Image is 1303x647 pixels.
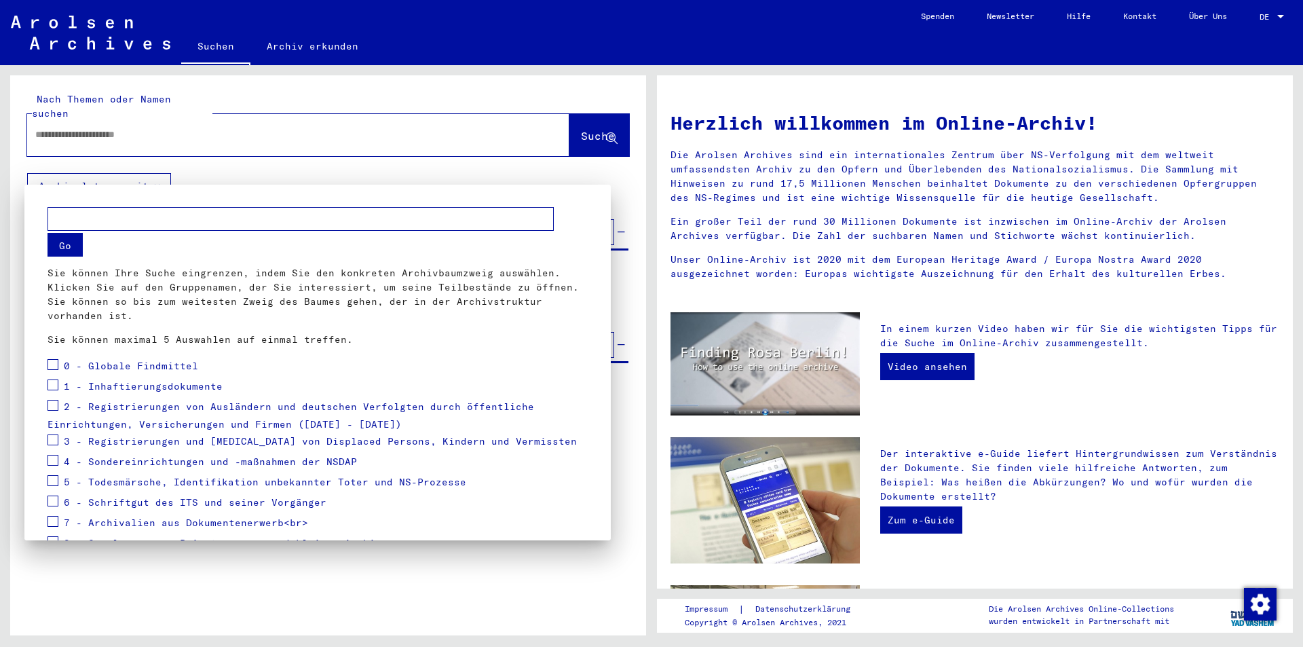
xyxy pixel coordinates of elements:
span: 6 - Schriftgut des ITS und seiner Vorgänger [64,496,326,509]
span: 8 - Sammlungen von Privatpersonen und kleinen Archiven [64,537,394,549]
span: 5 - Todesmärsche, Identifikation unbekannter Toter und NS-Prozesse [64,476,466,488]
span: 1 - Inhaftierungsdokumente [64,380,223,392]
span: 7 - Archivalien aus Dokumentenerwerb<br> [64,517,308,529]
span: 0 - Globale Findmittel [64,360,198,372]
span: 2 - Registrierungen von Ausländern und deutschen Verfolgten durch öffentliche Einrichtungen, Vers... [48,401,534,431]
div: Zustimmung ändern [1243,587,1276,620]
button: Go [48,233,83,257]
p: Sie können maximal 5 Auswahlen auf einmal treffen. [48,333,588,347]
p: Sie können Ihre Suche eingrenzen, indem Sie den konkreten Archivbaumzweig auswählen. Klicken Sie ... [48,266,588,323]
span: 4 - Sondereinrichtungen und -maßnahmen der NSDAP [64,456,357,468]
img: Zustimmung ändern [1244,588,1277,621]
span: 3 - Registrierungen und [MEDICAL_DATA] von Displaced Persons, Kindern und Vermissten [64,435,577,447]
